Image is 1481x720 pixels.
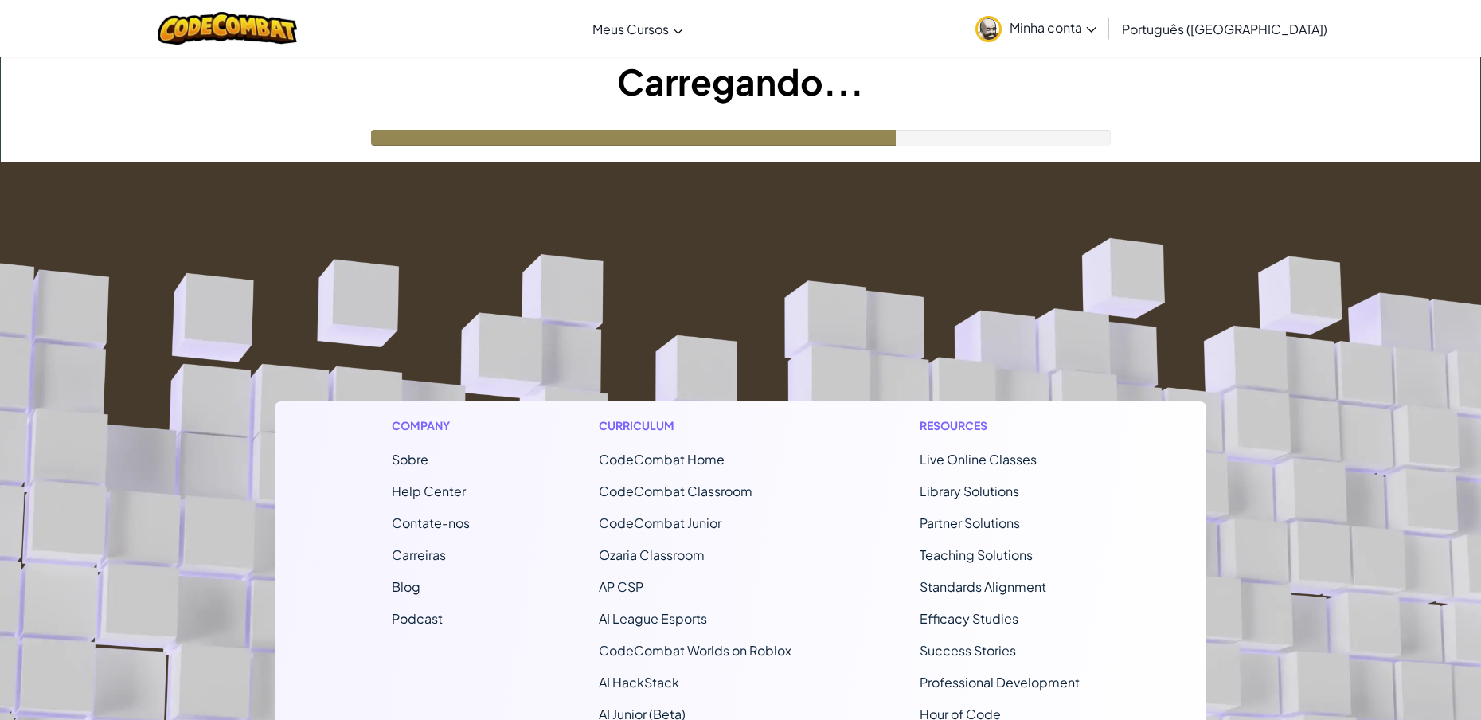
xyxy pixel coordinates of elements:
[920,674,1080,691] a: Professional Development
[592,21,669,37] span: Meus Cursos
[920,483,1019,499] a: Library Solutions
[920,642,1016,659] a: Success Stories
[975,16,1002,42] img: avatar
[599,483,752,499] a: CodeCombat Classroom
[599,417,791,434] h1: Curriculum
[1010,19,1096,36] span: Minha conta
[920,451,1037,468] a: Live Online Classes
[599,451,725,468] span: CodeCombat Home
[392,417,470,434] h1: Company
[1122,21,1327,37] span: Português ([GEOGRAPHIC_DATA])
[920,546,1033,563] a: Teaching Solutions
[392,515,470,531] span: Contate-nos
[920,515,1020,531] a: Partner Solutions
[967,3,1104,53] a: Minha conta
[920,417,1089,434] h1: Resources
[599,674,679,691] a: AI HackStack
[392,546,446,563] a: Carreiras
[1,57,1480,106] h1: Carregando...
[1114,7,1335,50] a: Português ([GEOGRAPHIC_DATA])
[392,578,420,595] a: Blog
[158,12,297,45] img: CodeCombat logo
[599,610,707,627] a: AI League Esports
[392,610,443,627] a: Podcast
[584,7,691,50] a: Meus Cursos
[920,578,1046,595] a: Standards Alignment
[599,515,721,531] a: CodeCombat Junior
[920,610,1018,627] a: Efficacy Studies
[392,451,428,468] a: Sobre
[392,483,466,499] a: Help Center
[599,546,705,563] a: Ozaria Classroom
[599,642,791,659] a: CodeCombat Worlds on Roblox
[599,578,643,595] a: AP CSP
